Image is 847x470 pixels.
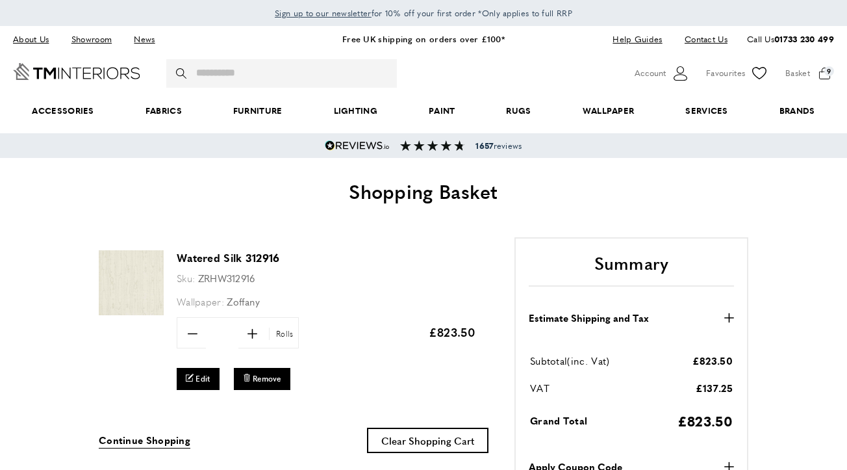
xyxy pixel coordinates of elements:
[177,271,195,285] span: Sku:
[635,64,690,83] button: Customer Account
[557,91,660,131] a: Wallpaper
[696,381,733,395] span: £137.25
[196,373,210,384] span: Edit
[403,91,480,131] a: Paint
[177,250,280,265] a: Watered Silk 312916
[706,64,769,83] a: Favourites
[62,31,121,48] a: Showroom
[530,354,567,367] span: Subtotal
[530,381,550,395] span: VAT
[529,252,734,287] h2: Summary
[400,140,465,151] img: Reviews section
[692,354,733,367] span: £823.50
[429,324,475,340] span: £823.50
[176,59,189,88] button: Search
[227,294,260,308] span: Zoffany
[529,310,734,326] button: Estimate Shipping and Tax
[475,140,522,151] span: reviews
[177,294,224,308] span: Wallpaper:
[774,33,834,45] a: 01733 230 499
[6,91,120,131] span: Accessories
[529,310,649,326] strong: Estimate Shipping and Tax
[367,428,488,453] button: Clear Shopping Cart
[269,328,297,340] span: Rolls
[342,33,505,45] a: Free UK shipping on orders over £100*
[603,31,672,48] a: Help Guides
[99,250,164,315] img: Watered Silk 312916
[99,306,164,317] a: Watered Silk 312916
[660,91,753,131] a: Services
[207,91,308,131] a: Furniture
[124,31,164,48] a: News
[13,63,140,80] a: Go to Home page
[120,91,207,131] a: Fabrics
[635,66,666,80] span: Account
[275,7,372,19] span: Sign up to our newsletter
[99,433,190,447] span: Continue Shopping
[234,368,290,389] button: Remove Watered Silk 312916
[567,354,609,367] span: (inc. Vat)
[13,31,58,48] a: About Us
[253,373,281,384] span: Remove
[349,177,498,205] span: Shopping Basket
[675,31,727,48] a: Contact Us
[475,140,493,151] strong: 1657
[677,411,733,430] span: £823.50
[481,91,557,131] a: Rugs
[99,432,190,449] a: Continue Shopping
[381,434,474,447] span: Clear Shopping Cart
[753,91,841,131] a: Brands
[275,7,372,20] a: Sign up to our newsletter
[308,91,403,131] a: Lighting
[325,140,390,151] img: Reviews.io 5 stars
[275,7,572,19] span: for 10% off your first order *Only applies to full RRP
[177,368,220,389] a: Edit Watered Silk 312916
[530,413,587,427] span: Grand Total
[706,66,745,80] span: Favourites
[747,33,834,46] p: Call Us
[198,271,255,285] span: ZRHW312916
